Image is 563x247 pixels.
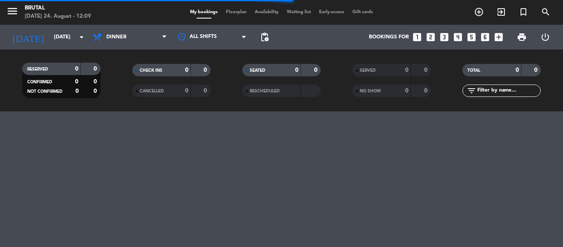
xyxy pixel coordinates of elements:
[360,89,381,93] span: NO SHOW
[476,86,540,95] input: Filter by name...
[518,7,528,17] i: turned_in_not
[204,88,209,94] strong: 0
[540,32,550,42] i: power_settings_new
[94,88,99,94] strong: 0
[94,66,99,72] strong: 0
[106,34,127,40] span: Dinner
[25,4,91,12] div: Brutal
[534,67,539,73] strong: 0
[424,67,429,73] strong: 0
[204,67,209,73] strong: 0
[439,32,450,42] i: looks_3
[251,10,283,14] span: Availability
[315,10,348,14] span: Early-access
[250,68,265,73] span: SEATED
[453,32,463,42] i: looks_4
[467,68,480,73] span: TOTAL
[140,68,162,73] span: CHECK INS
[222,10,251,14] span: Floorplan
[6,5,19,20] button: menu
[474,7,484,17] i: add_circle_outline
[250,89,280,93] span: RESCHEDULED
[533,25,557,49] div: LOG OUT
[140,89,164,93] span: CANCELLED
[516,67,519,73] strong: 0
[348,10,377,14] span: Gift cards
[541,7,551,17] i: search
[480,32,490,42] i: looks_6
[369,34,409,40] span: Bookings for
[185,67,188,73] strong: 0
[314,67,319,73] strong: 0
[425,32,436,42] i: looks_two
[75,66,78,72] strong: 0
[360,68,376,73] span: SERVED
[75,88,79,94] strong: 0
[6,5,19,17] i: menu
[295,67,298,73] strong: 0
[424,88,429,94] strong: 0
[493,32,504,42] i: add_box
[467,86,476,96] i: filter_list
[25,12,91,21] div: [DATE] 24. August - 12:09
[260,32,270,42] span: pending_actions
[94,79,99,85] strong: 0
[6,28,50,46] i: [DATE]
[27,80,52,84] span: CONFIRMED
[27,67,48,71] span: RESERVED
[75,79,78,85] strong: 0
[405,67,408,73] strong: 0
[496,7,506,17] i: exit_to_app
[405,88,408,94] strong: 0
[186,10,222,14] span: My bookings
[77,32,87,42] i: arrow_drop_down
[517,32,527,42] span: print
[283,10,315,14] span: Waiting list
[185,88,188,94] strong: 0
[466,32,477,42] i: looks_5
[412,32,422,42] i: looks_one
[27,89,63,94] span: NOT CONFIRMED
